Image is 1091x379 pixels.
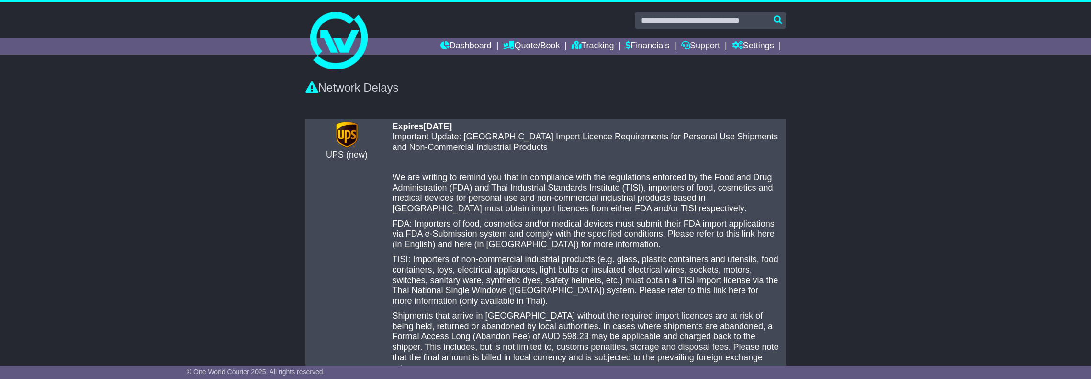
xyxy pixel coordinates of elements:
div: Expires [393,122,780,132]
a: Settings [732,38,774,55]
p: TISI: Importers of non-commercial industrial products (e.g. glass, plastic containers and utensil... [393,254,780,306]
p: FDA: Importers of food, cosmetics and/or medical devices must submit their FDA import application... [393,219,780,250]
div: Network Delays [305,81,786,95]
a: Support [681,38,720,55]
a: Tracking [572,38,614,55]
a: Dashboard [440,38,492,55]
p: Important Update: [GEOGRAPHIC_DATA] Import Licence Requirements for Personal Use Shipments and No... [393,132,780,152]
a: Quote/Book [503,38,560,55]
span: [DATE] [424,122,452,131]
div: UPS (new) [311,150,383,161]
p: Shipments that arrive in [GEOGRAPHIC_DATA] without the required import licences are at risk of be... [393,311,780,373]
p: We are writing to remind you that in compliance with the regulations enforced by the Food and Dru... [393,172,780,214]
img: CarrierLogo [336,122,358,148]
span: © One World Courier 2025. All rights reserved. [187,368,325,376]
a: Financials [626,38,669,55]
